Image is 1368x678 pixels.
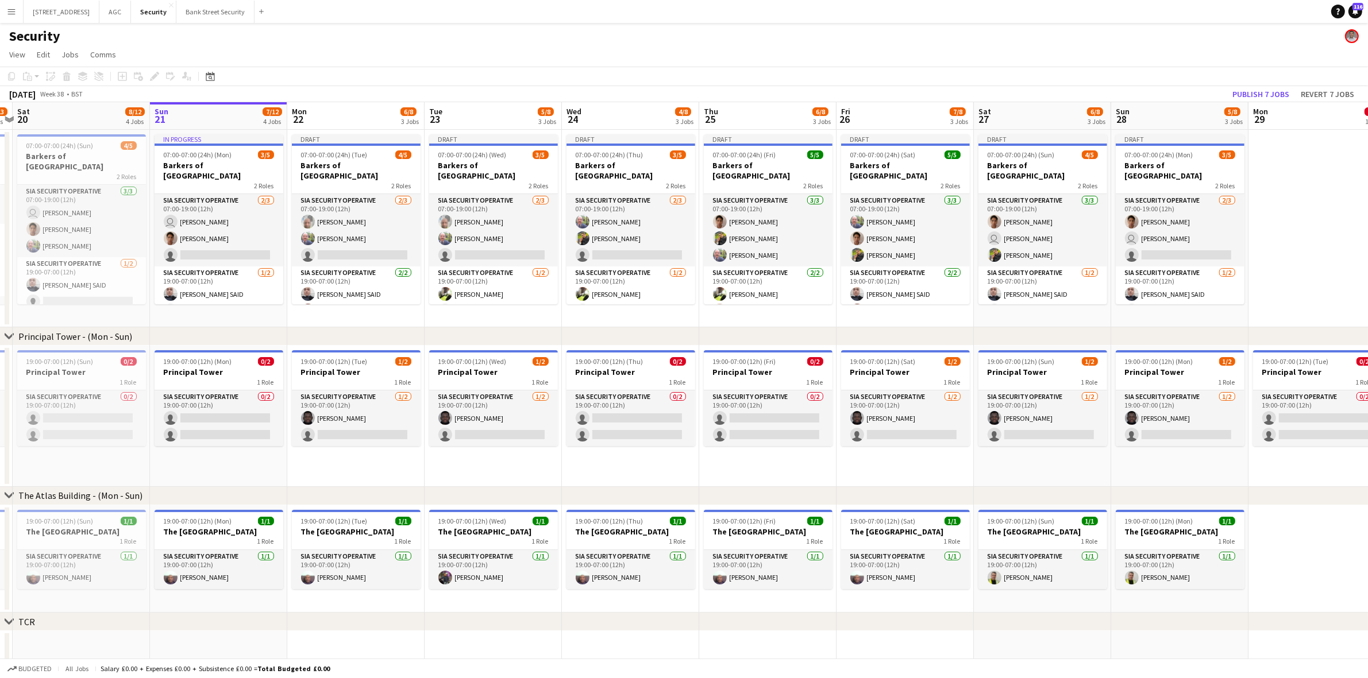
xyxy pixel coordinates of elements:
div: The Atlas Building - (Mon - Sun) [18,490,142,501]
span: Week 38 [38,90,67,98]
button: Revert 7 jobs [1296,87,1359,102]
div: [DATE] [9,88,36,100]
span: Budgeted [18,665,52,673]
a: 116 [1348,5,1362,18]
div: Principal Tower - (Mon - Sun) [18,331,132,342]
button: Publish 7 jobs [1228,87,1294,102]
div: TCR [18,616,35,627]
app-user-avatar: Charles Sandalo [1345,29,1359,43]
a: Edit [32,47,55,62]
button: [STREET_ADDRESS] [24,1,99,23]
button: Security [131,1,176,23]
span: Jobs [61,49,79,60]
span: Comms [90,49,116,60]
span: 116 [1352,3,1363,10]
h1: Security [9,28,60,45]
a: Jobs [57,47,83,62]
div: Salary £0.00 + Expenses £0.00 + Subsistence £0.00 = [101,664,330,673]
span: Edit [37,49,50,60]
a: View [5,47,30,62]
span: Total Budgeted £0.00 [257,664,330,673]
span: All jobs [63,664,91,673]
button: Budgeted [6,662,53,675]
button: Bank Street Security [176,1,255,23]
div: BST [71,90,83,98]
button: AGC [99,1,131,23]
span: View [9,49,25,60]
a: Comms [86,47,121,62]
